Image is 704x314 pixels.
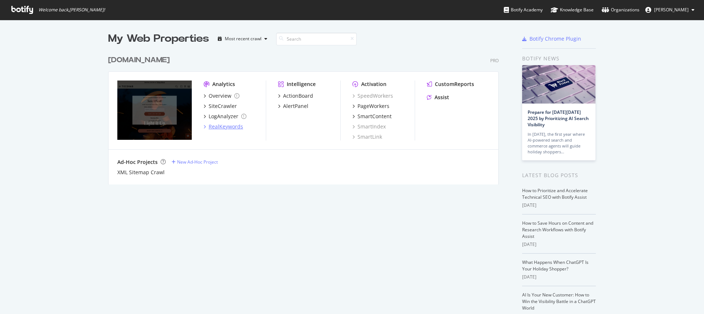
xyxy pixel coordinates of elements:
[209,102,237,110] div: SiteCrawler
[225,37,261,41] div: Most recent crawl
[529,35,581,42] div: Botify Chrome Plugin
[435,81,474,88] div: CustomReports
[276,33,357,45] input: Search
[357,102,389,110] div: PageWorkers
[203,113,246,120] a: LogAnalyzer
[117,169,165,176] a: XML Sitemap Crawl
[528,131,590,155] div: In [DATE], the first year where AI-powered search and commerce agents will guide holiday shoppers…
[427,81,474,88] a: CustomReports
[490,57,499,64] div: Pro
[209,123,243,130] div: RealKeywords
[528,109,589,128] a: Prepare for [DATE][DATE] 2025 by Prioritizing AI Search Visibility
[522,274,596,280] div: [DATE]
[203,92,239,100] a: Overview
[209,113,238,120] div: LogAnalyzer
[278,92,313,100] a: ActionBoard
[172,159,218,165] a: New Ad-Hoc Project
[117,158,158,166] div: Ad-Hoc Projects
[108,55,173,66] a: [DOMAIN_NAME]
[209,92,231,100] div: Overview
[654,7,689,13] span: Jennifer Watson
[278,102,308,110] a: AlertPanel
[177,159,218,165] div: New Ad-Hoc Project
[352,133,382,141] a: SmartLink
[504,6,543,14] div: Botify Academy
[602,6,639,14] div: Organizations
[522,259,588,272] a: What Happens When ChatGPT Is Your Holiday Shopper?
[212,81,235,88] div: Analytics
[357,113,392,120] div: SmartContent
[427,94,449,101] a: Assist
[215,33,270,45] button: Most recent crawl
[283,102,308,110] div: AlertPanel
[522,187,588,200] a: How to Prioritize and Accelerate Technical SEO with Botify Assist
[522,171,596,179] div: Latest Blog Posts
[108,55,170,66] div: [DOMAIN_NAME]
[352,102,389,110] a: PageWorkers
[117,81,192,140] img: tecovas.com
[108,31,209,46] div: My Web Properties
[639,4,700,16] button: [PERSON_NAME]
[522,202,596,209] div: [DATE]
[203,102,237,110] a: SiteCrawler
[522,35,581,42] a: Botify Chrome Plugin
[352,113,392,120] a: SmartContent
[108,46,505,184] div: grid
[522,241,596,248] div: [DATE]
[352,92,393,100] a: SpeedWorkers
[522,220,593,239] a: How to Save Hours on Content and Research Workflows with Botify Assist
[522,55,596,63] div: Botify news
[522,292,596,311] a: AI Is Your New Customer: How to Win the Visibility Battle in a ChatGPT World
[203,123,243,130] a: RealKeywords
[434,94,449,101] div: Assist
[551,6,594,14] div: Knowledge Base
[283,92,313,100] div: ActionBoard
[361,81,386,88] div: Activation
[352,123,386,130] a: SmartIndex
[522,65,595,104] img: Prepare for Black Friday 2025 by Prioritizing AI Search Visibility
[287,81,316,88] div: Intelligence
[38,7,105,13] span: Welcome back, [PERSON_NAME] !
